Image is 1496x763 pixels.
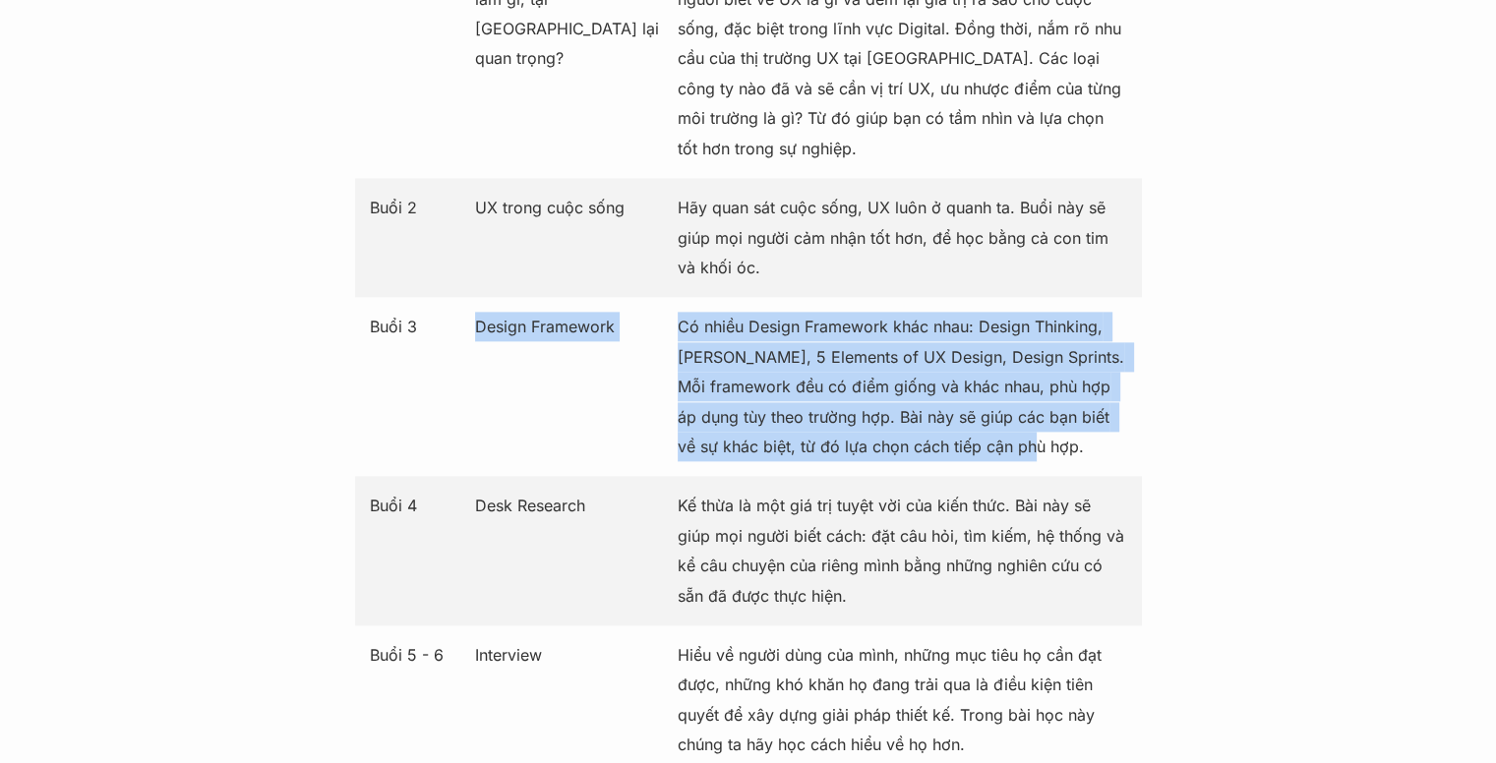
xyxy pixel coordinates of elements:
p: Kế thừa là một giá trị tuyệt vời của kiến thức. Bài này sẽ giúp mọi người biết cách: đặt câu hỏi,... [678,491,1127,611]
p: Interview [475,640,668,670]
p: UX trong cuộc sống [475,193,668,222]
p: Hiểu về người dùng của mình, những mục tiêu họ cần đạt được, những khó khăn họ đang trải qua là đ... [678,640,1127,760]
p: Buổi 3 [370,312,466,341]
p: Buổi 4 [370,491,466,520]
p: Buổi 5 - 6 [370,640,466,670]
p: Buổi 2 [370,193,466,222]
p: Design Framework [475,312,668,341]
p: Hãy quan sát cuộc sống, UX luôn ở quanh ta. Buổi này sẽ giúp mọi người cảm nhận tốt hơn, để học b... [678,193,1127,282]
p: Có nhiều Design Framework khác nhau: Design Thinking, [PERSON_NAME], 5 Elements of UX Design, Des... [678,312,1127,461]
p: Desk Research [475,491,668,520]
